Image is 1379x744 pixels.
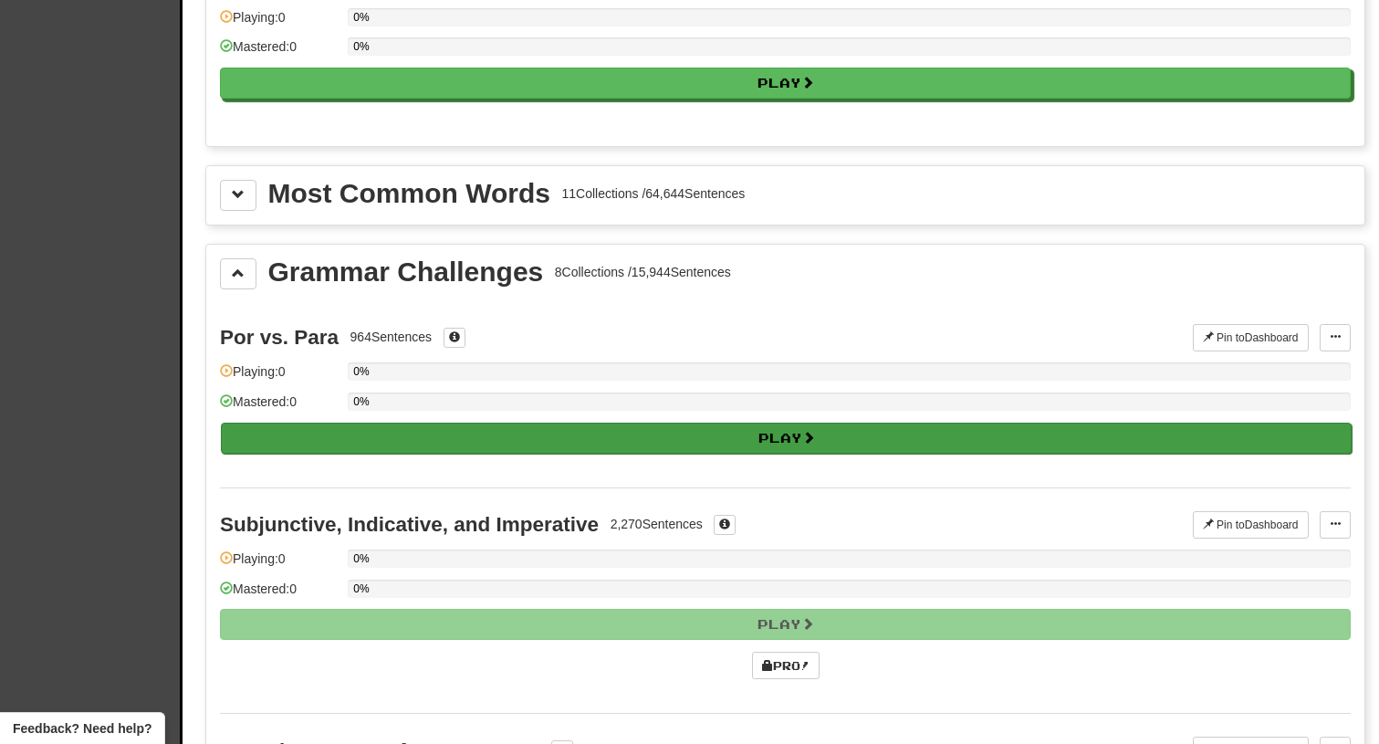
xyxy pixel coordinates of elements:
[611,515,703,533] div: 2,270 Sentences
[221,423,1352,454] button: Play
[220,550,339,580] div: Playing: 0
[13,719,151,738] span: Open feedback widget
[561,184,745,203] div: 11 Collections / 64,644 Sentences
[220,37,339,68] div: Mastered: 0
[350,328,433,346] div: 964 Sentences
[555,263,731,281] div: 8 Collections / 15,944 Sentences
[268,258,544,286] div: Grammar Challenges
[1193,511,1309,539] button: Pin toDashboard
[220,513,599,536] div: Subjunctive, Indicative, and Imperative
[220,580,339,610] div: Mastered: 0
[220,393,339,423] div: Mastered: 0
[220,8,339,38] div: Playing: 0
[220,609,1351,640] button: Play
[1193,324,1309,351] button: Pin toDashboard
[268,180,550,207] div: Most Common Words
[220,326,339,349] div: Por vs. Para
[220,68,1351,99] button: Play
[220,362,339,393] div: Playing: 0
[752,652,820,679] a: Pro!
